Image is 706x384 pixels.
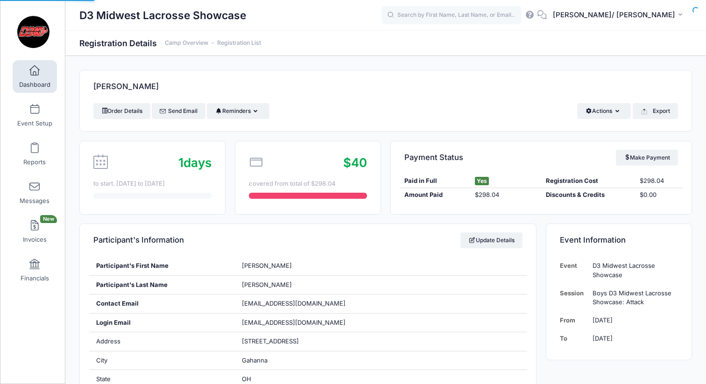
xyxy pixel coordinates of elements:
span: Messages [20,197,49,205]
img: D3 Midwest Lacrosse Showcase [16,14,51,49]
span: [EMAIL_ADDRESS][DOMAIN_NAME] [242,300,346,307]
div: City [89,351,235,370]
a: Financials [13,254,57,286]
td: From [560,311,588,329]
a: D3 Midwest Lacrosse Showcase [0,10,66,54]
span: Financials [21,274,49,282]
a: Reports [13,138,57,170]
span: Dashboard [19,81,50,89]
button: [PERSON_NAME]/ [PERSON_NAME] [547,5,692,26]
a: Send Email [152,103,205,119]
h4: Participant's Information [93,227,184,254]
span: [PERSON_NAME] [242,262,292,269]
span: [EMAIL_ADDRESS][DOMAIN_NAME] [242,318,359,328]
a: Messages [13,176,57,209]
span: [PERSON_NAME] [242,281,292,288]
a: Registration List [217,40,261,47]
td: Session [560,284,588,312]
span: Event Setup [17,119,52,127]
td: [DATE] [588,311,678,329]
span: 1 [178,155,184,170]
span: Gahanna [242,356,268,364]
td: [DATE] [588,329,678,348]
span: [PERSON_NAME]/ [PERSON_NAME] [553,10,675,20]
a: Update Details [460,232,522,248]
h1: D3 Midwest Lacrosse Showcase [79,5,246,26]
a: Dashboard [13,60,57,93]
div: $298.04 [635,176,683,186]
div: to start. [DATE] to [DATE] [93,179,212,189]
span: [STREET_ADDRESS] [242,337,299,345]
td: Event [560,257,588,284]
div: covered from total of $298.04 [249,179,367,189]
div: Contact Email [89,294,235,313]
div: Participant's Last Name [89,276,235,294]
div: Paid in Full [400,176,470,186]
td: To [560,329,588,348]
td: Boys D3 Midwest Lacrosse Showcase: Attack [588,284,678,312]
span: $40 [343,155,367,170]
div: Participant's First Name [89,257,235,275]
a: InvoicesNew [13,215,57,248]
div: Registration Cost [541,176,635,186]
h4: Event Information [560,227,626,254]
div: Discounts & Credits [541,190,635,200]
span: New [40,215,57,223]
span: Reports [23,158,46,166]
h4: [PERSON_NAME] [93,74,159,100]
button: Actions [577,103,631,119]
div: days [178,154,212,172]
h1: Registration Details [79,38,261,48]
span: Yes [475,177,489,185]
div: Address [89,332,235,351]
div: $0.00 [635,190,683,200]
a: Order Details [93,103,150,119]
div: Amount Paid [400,190,470,200]
span: Invoices [23,236,47,244]
a: Camp Overview [165,40,208,47]
div: Login Email [89,314,235,332]
span: OH [242,375,251,383]
a: Make Payment [616,150,678,166]
h4: Payment Status [404,144,463,171]
button: Reminders [207,103,269,119]
button: Export [633,103,678,119]
div: $298.04 [471,190,541,200]
td: D3 Midwest Lacrosse Showcase [588,257,678,284]
input: Search by First Name, Last Name, or Email... [381,6,522,25]
a: Event Setup [13,99,57,132]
